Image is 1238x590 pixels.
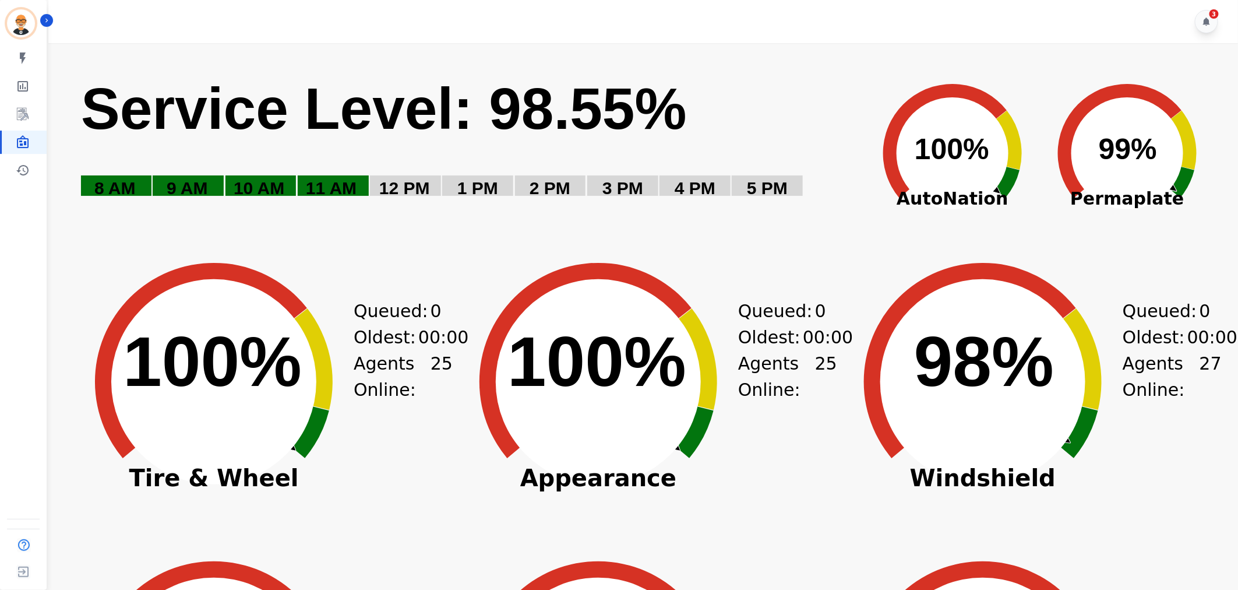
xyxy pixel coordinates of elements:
text: 8 AM [94,178,136,198]
span: Windshield [837,472,1128,484]
div: Oldest: [1123,324,1210,350]
text: 2 PM [530,178,570,198]
span: AutoNation [865,185,1040,212]
div: Queued: [354,298,441,324]
text: 100% [123,322,302,401]
text: 12 PM [379,178,430,198]
text: 100% [507,322,686,401]
span: 0 [1200,298,1211,324]
text: 100% [915,133,989,166]
div: 3 [1209,9,1219,19]
div: Queued: [1123,298,1210,324]
text: 3 PM [602,178,643,198]
div: Oldest: [738,324,826,350]
span: Permaplate [1040,185,1215,212]
text: 11 AM [306,178,357,198]
span: 25 [431,350,453,403]
text: 1 PM [457,178,498,198]
span: 27 [1200,350,1222,403]
span: 00:00 [1187,324,1237,350]
div: Agents Online: [354,350,453,403]
svg: Service Level: 0% [80,73,863,216]
div: Oldest: [354,324,441,350]
span: 0 [431,298,442,324]
span: 0 [815,298,826,324]
text: 10 AM [234,178,284,198]
span: Tire & Wheel [68,472,359,484]
div: Queued: [738,298,826,324]
text: 5 PM [747,178,788,198]
text: 4 PM [675,178,715,198]
span: 00:00 [418,324,468,350]
text: 99% [1099,133,1157,166]
span: Appearance [453,472,744,484]
span: 25 [815,350,837,403]
div: Agents Online: [738,350,837,403]
text: Service Level: 98.55% [81,76,687,141]
div: Agents Online: [1123,350,1222,403]
img: Bordered avatar [7,9,35,37]
text: 98% [914,322,1054,401]
text: 9 AM [167,178,208,198]
span: 00:00 [803,324,853,350]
